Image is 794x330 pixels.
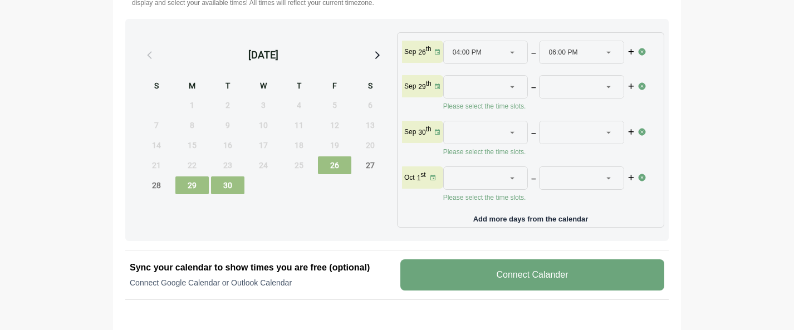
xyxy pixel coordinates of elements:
span: 04:00 PM [453,41,482,63]
p: Oct [404,173,415,182]
div: S [354,80,387,94]
div: T [211,80,244,94]
span: Friday, September 5, 2025 [318,96,351,114]
span: Sunday, September 28, 2025 [140,176,173,194]
span: Saturday, September 27, 2025 [354,156,387,174]
p: Sep [404,47,416,56]
p: Please select the time slots. [443,102,638,111]
h2: Sync your calendar to show times you are free (optional) [130,261,394,274]
strong: 1 [417,174,421,182]
span: Friday, September 12, 2025 [318,116,351,134]
span: Sunday, September 21, 2025 [140,156,173,174]
span: Tuesday, September 16, 2025 [211,136,244,154]
span: Monday, September 1, 2025 [175,96,209,114]
v-button: Connect Calander [400,259,664,290]
span: Thursday, September 4, 2025 [282,96,316,114]
p: Add more days from the calendar [402,211,659,223]
span: Saturday, September 20, 2025 [354,136,387,154]
strong: 29 [418,83,425,91]
sup: th [426,80,432,87]
span: Sunday, September 14, 2025 [140,136,173,154]
strong: 30 [418,129,425,136]
div: S [140,80,173,94]
div: [DATE] [248,47,278,63]
span: Tuesday, September 30, 2025 [211,176,244,194]
span: Thursday, September 25, 2025 [282,156,316,174]
span: Saturday, September 6, 2025 [354,96,387,114]
span: Thursday, September 18, 2025 [282,136,316,154]
p: Sep [404,82,416,91]
span: Thursday, September 11, 2025 [282,116,316,134]
span: Monday, September 29, 2025 [175,176,209,194]
span: Wednesday, September 10, 2025 [247,116,280,134]
span: Wednesday, September 17, 2025 [247,136,280,154]
div: W [247,80,280,94]
sup: th [426,125,432,133]
div: M [175,80,209,94]
span: Tuesday, September 2, 2025 [211,96,244,114]
strong: 26 [418,48,425,56]
span: Monday, September 22, 2025 [175,156,209,174]
p: Connect Google Calendar or Outlook Calendar [130,277,394,288]
p: Please select the time slots. [443,147,638,156]
span: Friday, September 19, 2025 [318,136,351,154]
span: Tuesday, September 23, 2025 [211,156,244,174]
span: Tuesday, September 9, 2025 [211,116,244,134]
div: T [282,80,316,94]
p: Sep [404,127,416,136]
div: F [318,80,351,94]
span: Saturday, September 13, 2025 [354,116,387,134]
span: Wednesday, September 3, 2025 [247,96,280,114]
span: Friday, September 26, 2025 [318,156,351,174]
p: Please select the time slots. [443,193,638,202]
span: Monday, September 15, 2025 [175,136,209,154]
sup: th [426,45,432,53]
span: Wednesday, September 24, 2025 [247,156,280,174]
span: Sunday, September 7, 2025 [140,116,173,134]
span: Monday, September 8, 2025 [175,116,209,134]
sup: st [420,171,425,179]
span: 06:00 PM [548,41,577,63]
